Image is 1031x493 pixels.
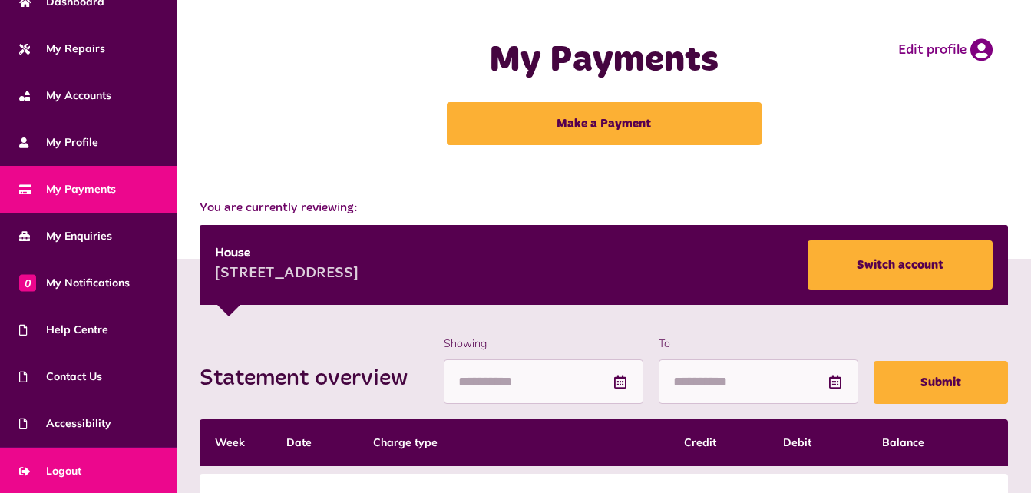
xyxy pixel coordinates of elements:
div: House [215,244,359,263]
a: Edit profile [898,38,993,61]
label: Showing [444,336,643,352]
span: Help Centre [19,322,108,338]
th: Week [200,419,271,466]
span: My Repairs [19,41,105,57]
span: Accessibility [19,415,111,432]
span: My Notifications [19,275,130,291]
h2: Statement overview [200,365,423,392]
span: Logout [19,463,81,479]
a: Switch account [808,240,993,290]
span: My Enquiries [19,228,112,244]
button: Submit [874,361,1008,404]
th: Date [271,419,359,466]
span: My Accounts [19,88,111,104]
div: [STREET_ADDRESS] [215,263,359,286]
th: Debit [768,419,867,466]
span: My Payments [19,181,116,197]
th: Charge type [358,419,669,466]
span: 0 [19,274,36,291]
h1: My Payments [405,38,802,83]
span: My Profile [19,134,98,151]
a: Make a Payment [447,102,762,145]
th: Balance [867,419,1008,466]
label: To [659,336,858,352]
span: Contact Us [19,369,102,385]
span: You are currently reviewing: [200,199,1008,217]
th: Credit [669,419,768,466]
